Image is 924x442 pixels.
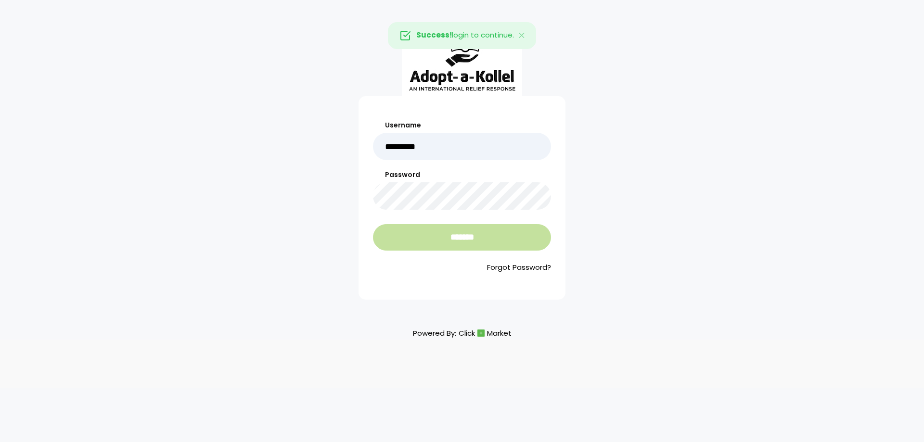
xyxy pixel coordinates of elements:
img: cm_icon.png [477,329,485,337]
img: aak_logo_sm.jpeg [402,27,522,96]
a: ClickMarket [459,327,512,340]
button: Close [508,23,536,49]
a: Forgot Password? [373,262,551,273]
label: Username [373,120,551,130]
label: Password [373,170,551,180]
p: Powered By: [413,327,512,340]
div: login to continue. [388,22,536,49]
strong: Success! [416,30,452,40]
